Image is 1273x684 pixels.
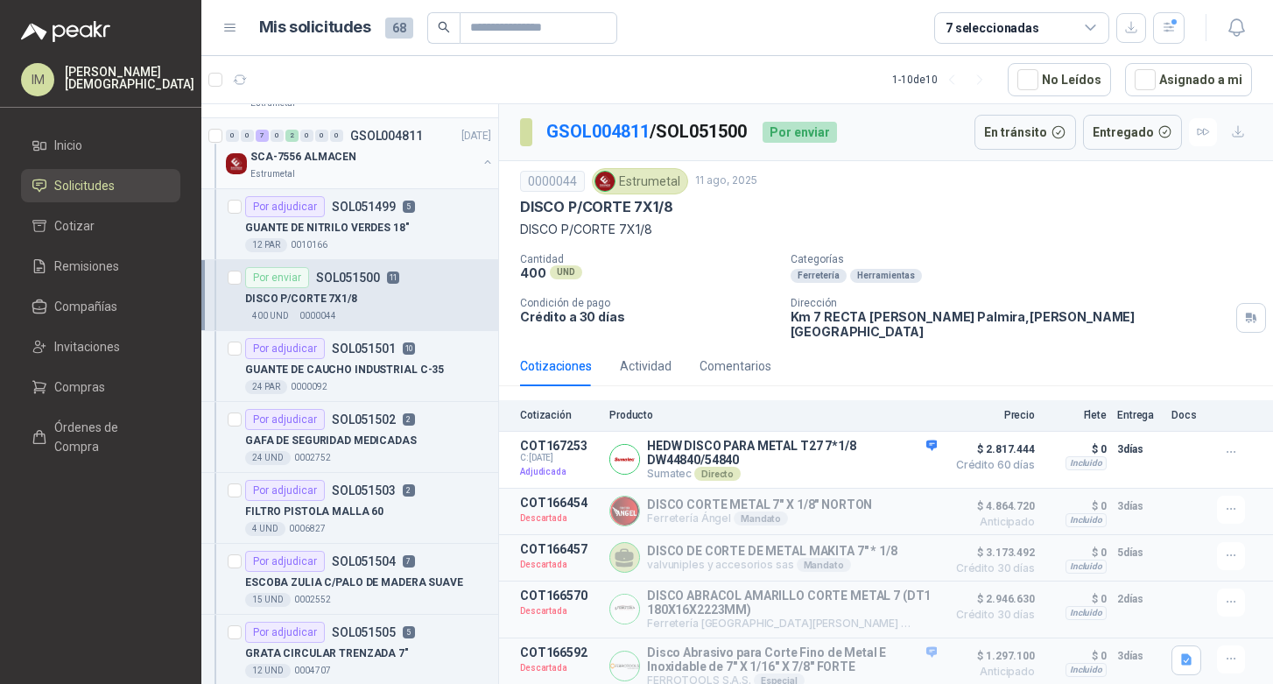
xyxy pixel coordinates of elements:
div: Incluido [1066,513,1107,527]
p: ESCOBA ZULIA C/PALO DE MADERA SUAVE [245,575,463,591]
p: SOL051502 [332,413,396,426]
p: COT167253 [520,439,599,453]
p: Crédito a 30 días [520,309,777,324]
div: Incluido [1066,456,1107,470]
p: Descartada [520,510,599,527]
p: 400 [520,265,546,280]
div: Estrumetal [592,168,688,194]
img: Company Logo [610,497,639,525]
p: [DATE] [461,128,491,145]
button: En tránsito [974,115,1076,150]
span: Inicio [54,136,82,155]
span: $ 1.297.100 [947,645,1035,666]
p: Entrega [1117,409,1161,421]
p: $ 0 [1045,589,1107,610]
p: 5 [403,201,415,213]
p: Categorías [791,253,1266,265]
div: Por adjudicar [245,622,325,643]
p: Precio [947,409,1035,421]
p: 11 ago, 2025 [695,173,757,189]
span: $ 3.173.492 [947,542,1035,563]
div: Por adjudicar [245,551,325,572]
div: 1 - 10 de 10 [892,66,994,94]
p: 7 [403,555,415,568]
button: No Leídos [1008,63,1111,96]
p: HEDW DISCO PARA METAL T27 7*1/8 DW44840/54840 [647,439,937,467]
span: Invitaciones [54,337,120,356]
p: SOL051499 [332,201,396,213]
div: 0 [315,130,328,142]
p: 0000044 [299,309,336,323]
p: FILTRO PISTOLA MALLA 60 [245,504,383,520]
div: UND [550,265,582,279]
p: COT166592 [520,645,599,659]
p: [PERSON_NAME] [DEMOGRAPHIC_DATA] [65,66,194,90]
div: Por enviar [763,122,837,143]
h1: Mis solicitudes [259,15,371,40]
a: Compañías [21,290,180,323]
p: 5 [403,626,415,638]
p: valvuniples y accesorios sas [647,558,897,572]
p: Sumatec [647,467,937,481]
p: 0002752 [294,451,331,465]
div: 400 UND [245,309,296,323]
a: Por adjudicarSOL0515032FILTRO PISTOLA MALLA 604 UND0006827 [201,473,498,544]
span: Remisiones [54,257,119,276]
div: Herramientas [850,269,922,283]
a: Por adjudicarSOL0514995GUANTE DE NITRILO VERDES 18"12 PAR0010166 [201,189,498,260]
p: 11 [387,271,399,284]
p: DISCO P/CORTE 7X1/8 [520,198,673,216]
div: Directo [694,467,741,481]
p: Estrumetal [250,167,295,181]
div: Actividad [620,356,672,376]
div: 15 UND [245,593,291,607]
p: Cantidad [520,253,777,265]
p: 0010166 [291,238,327,252]
a: Por adjudicarSOL0515047ESCOBA ZULIA C/PALO DE MADERA SUAVE15 UND0002552 [201,544,498,615]
span: search [438,21,450,33]
p: Flete [1045,409,1107,421]
p: Dirección [791,297,1229,309]
span: Compañías [54,297,117,316]
p: GAFA DE SEGURIDAD MEDICADAS [245,433,417,449]
p: Ferretería Ángel [647,511,872,525]
p: 2 [403,413,415,426]
a: Inicio [21,129,180,162]
p: 10 [403,342,415,355]
img: Logo peakr [21,21,110,42]
p: 0004707 [294,664,331,678]
div: Por adjudicar [245,196,325,217]
div: 0 [226,130,239,142]
p: / SOL051500 [546,118,749,145]
p: 3 días [1117,496,1161,517]
div: Incluido [1066,606,1107,620]
span: Crédito 30 días [947,563,1035,574]
p: Ferretería [GEOGRAPHIC_DATA][PERSON_NAME] [647,617,937,631]
p: 0002552 [294,593,331,607]
p: DISCO ABRACOL AMARILLO CORTE METAL 7 (DT1 180X16X2223MM) [647,589,937,617]
span: Crédito 30 días [947,610,1035,620]
div: Comentarios [700,356,771,376]
span: C: [DATE] [520,453,599,463]
div: 0 [300,130,313,142]
div: 2 [285,130,299,142]
span: $ 2.946.630 [947,589,1035,610]
p: SOL051505 [332,626,396,638]
div: Incluido [1066,560,1107,574]
p: 2 días [1117,589,1161,610]
p: GRATA CIRCULAR TRENZADA 7" [245,645,409,662]
img: Company Logo [595,172,615,191]
p: SOL051504 [332,555,396,568]
img: Company Logo [610,652,639,680]
p: COT166454 [520,496,599,510]
a: Por enviarSOL05150011DISCO P/CORTE 7X1/8400 UND0000044 [201,260,498,331]
div: 0 [330,130,343,142]
div: 7 seleccionadas [946,18,1039,38]
p: Descartada [520,556,599,574]
p: Disco Abrasivo para Corte Fino de Metal E Inoxidable de 7" X 1/16" X 7/8" FORTE [647,645,937,673]
span: 68 [385,18,413,39]
a: Por adjudicarSOL05150110GUANTE DE CAUCHO INDUSTRIAL C-3524 PAR0000092 [201,331,498,402]
img: Company Logo [226,153,247,174]
p: SOL051503 [332,484,396,497]
p: $ 0 [1045,542,1107,563]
